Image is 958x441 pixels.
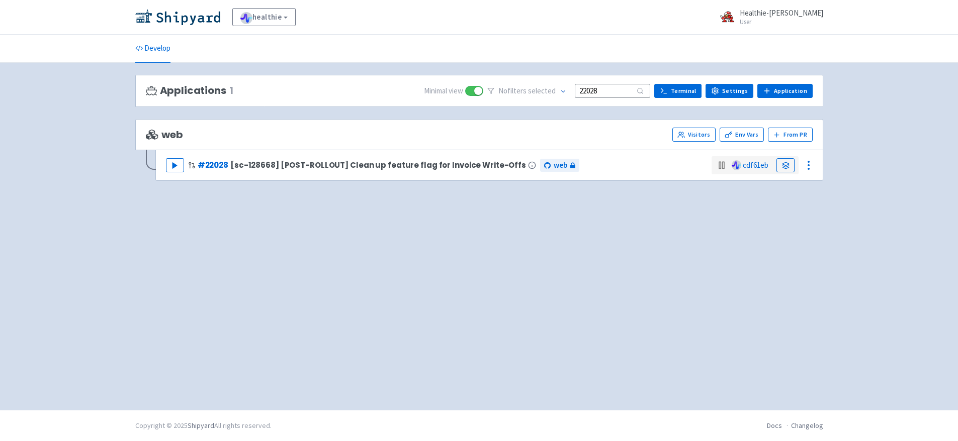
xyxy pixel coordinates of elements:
a: Application [757,84,812,98]
button: Play [166,158,184,172]
a: web [540,159,579,172]
a: Docs [767,421,782,430]
a: Settings [706,84,753,98]
span: 1 [229,85,233,96]
span: [sc-128668] [POST-ROLLOUT] Clean up feature flag for Invoice Write-Offs [230,161,526,169]
small: User [740,19,823,25]
a: Visitors [672,128,716,142]
button: From PR [768,128,813,142]
a: healthie [232,8,296,26]
a: Terminal [654,84,702,98]
div: Copyright © 2025 All rights reserved. [135,420,272,431]
a: Changelog [791,421,823,430]
a: Healthie-[PERSON_NAME] User [714,9,823,25]
span: selected [528,86,556,95]
span: web [554,160,567,171]
span: Healthie-[PERSON_NAME] [740,8,823,18]
img: Shipyard logo [135,9,220,25]
a: Shipyard [188,421,214,430]
h3: Applications [146,85,233,96]
span: web [146,129,183,141]
span: No filter s [498,85,556,97]
a: Env Vars [720,128,764,142]
a: #22028 [198,160,228,170]
span: Minimal view [424,85,463,97]
a: Develop [135,35,170,63]
input: Search... [575,84,650,97]
a: cdf61eb [743,160,768,170]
